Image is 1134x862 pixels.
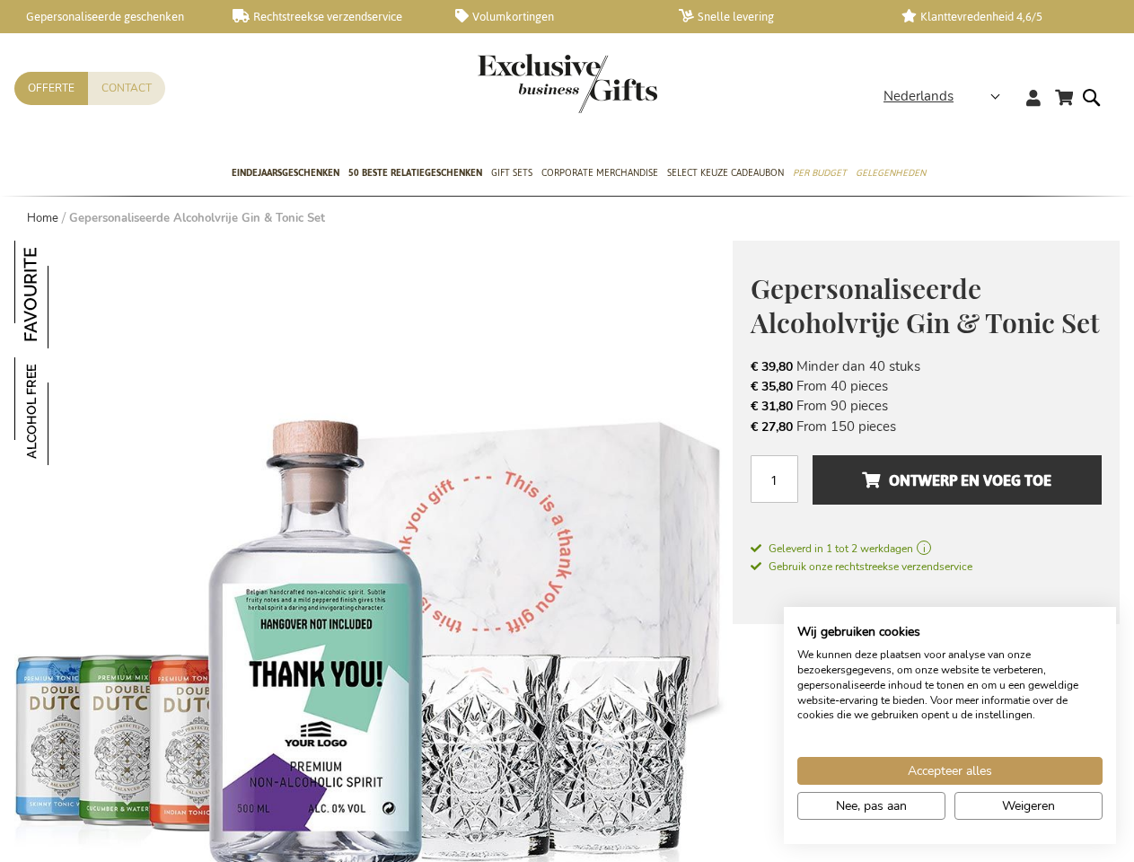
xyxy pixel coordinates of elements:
[751,557,972,575] a: Gebruik onze rechtstreekse verzendservice
[9,9,204,24] a: Gepersonaliseerde geschenken
[883,86,1012,107] div: Nederlands
[883,86,954,107] span: Nederlands
[751,417,1102,436] li: From 150 pieces
[751,559,972,574] span: Gebruik onze rechtstreekse verzendservice
[491,163,532,182] span: Gift Sets
[901,9,1096,24] a: Klanttevredenheid 4,6/5
[862,466,1051,495] span: Ontwerp en voeg toe
[667,163,784,182] span: Select Keuze Cadeaubon
[751,398,793,415] span: € 31,80
[751,455,798,503] input: Aantal
[836,796,907,815] span: Nee, pas aan
[1002,796,1055,815] span: Weigeren
[751,541,1102,557] a: Geleverd in 1 tot 2 werkdagen
[88,72,165,105] a: Contact
[751,396,1102,416] li: From 90 pieces
[813,455,1102,505] button: Ontwerp en voeg toe
[751,378,793,395] span: € 35,80
[14,72,88,105] a: Offerte
[27,210,58,226] a: Home
[793,163,847,182] span: Per Budget
[478,54,657,113] img: Exclusive Business gifts logo
[232,163,339,182] span: Eindejaarsgeschenken
[348,163,482,182] span: 50 beste relatiegeschenken
[908,761,992,780] span: Accepteer alles
[14,357,122,465] img: Gepersonaliseerde Alcoholvrije Gin & Tonic Set
[797,792,945,820] button: Pas cookie voorkeuren aan
[797,624,1103,640] h2: Wij gebruiken cookies
[679,9,874,24] a: Snelle levering
[797,757,1103,785] button: Accepteer alle cookies
[69,210,325,226] strong: Gepersonaliseerde Alcoholvrije Gin & Tonic Set
[954,792,1103,820] button: Alle cookies weigeren
[541,163,658,182] span: Corporate Merchandise
[14,241,122,348] img: Gepersonaliseerde Alcoholvrije Gin & Tonic Set
[751,270,1100,341] span: Gepersonaliseerde Alcoholvrije Gin & Tonic Set
[751,356,1102,376] li: Minder dan 40 stuks
[751,418,793,435] span: € 27,80
[751,376,1102,396] li: From 40 pieces
[797,647,1103,723] p: We kunnen deze plaatsen voor analyse van onze bezoekersgegevens, om onze website te verbeteren, g...
[478,54,567,113] a: store logo
[455,9,650,24] a: Volumkortingen
[233,9,427,24] a: Rechtstreekse verzendservice
[856,163,926,182] span: Gelegenheden
[751,358,793,375] span: € 39,80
